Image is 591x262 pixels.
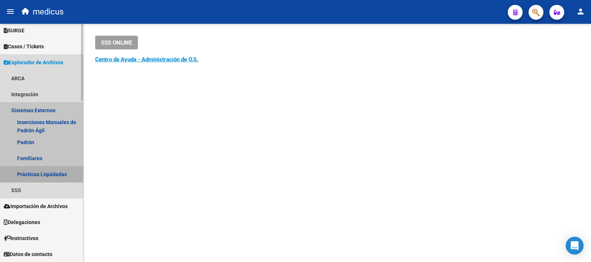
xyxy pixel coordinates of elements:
mat-icon: menu [6,7,15,16]
span: SSS ONLINE [101,39,132,46]
span: Delegaciones [4,218,40,226]
span: SURGE [4,26,25,35]
span: Instructivos [4,234,38,242]
span: Explorador de Archivos [4,58,63,67]
button: SSS ONLINE [95,36,138,49]
span: Importación de Archivos [4,202,68,210]
span: Datos de contacto [4,250,52,258]
span: Casos / Tickets [4,42,44,51]
span: medicus [33,4,64,20]
div: Open Intercom Messenger [566,237,584,255]
mat-icon: person [576,7,585,16]
a: Centro de Ayuda - Administración de O.S. [95,56,198,63]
